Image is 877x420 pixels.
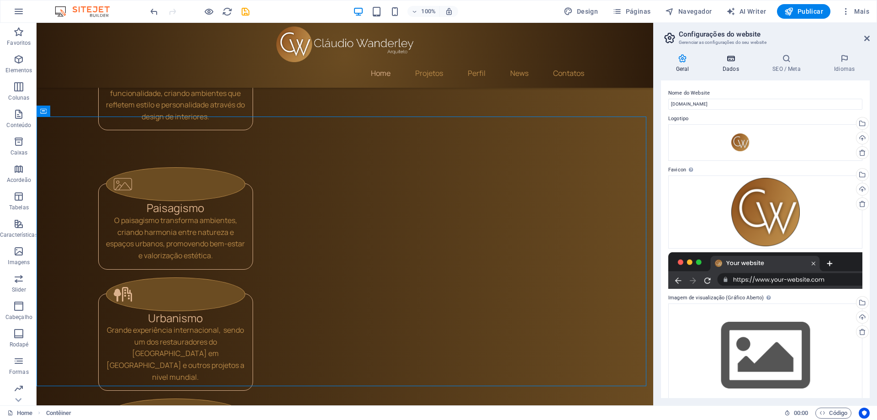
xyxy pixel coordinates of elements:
p: Favoritos [7,39,31,47]
span: Clique para selecionar. Clique duas vezes para editar [46,408,72,419]
span: Publicar [784,7,823,16]
h6: Tempo de sessão [784,408,808,419]
p: Imagens [8,259,30,266]
button: save [240,6,251,17]
h3: Gerenciar as configurações do seu website [679,38,851,47]
span: Design [564,7,598,16]
i: Recarregar página [222,6,232,17]
span: : [800,409,802,416]
p: Tabelas [9,204,29,211]
button: AI Writer [723,4,770,19]
button: 100% [407,6,440,17]
i: Ao redimensionar, ajusta automaticamente o nível de zoom para caber no dispositivo escolhido. [445,7,453,16]
a: Clique para cancelar a seleção. Clique duas vezes para abrir as Páginas [7,408,32,419]
span: Navegador [665,7,712,16]
label: Favicon [668,165,862,175]
label: Imagem de visualização (Gráfico Aberto) [668,292,862,303]
button: Usercentrics [859,408,870,419]
button: Design [560,4,602,19]
p: Colunas [8,94,29,101]
button: Páginas [609,4,654,19]
p: Cabeçalho [5,314,32,321]
p: Slider [12,286,26,293]
div: icone-R6uG3Uim9p_V17zcxnGvMQ-2C_fwex1MAk4KG8Re6tbhA.png [668,175,862,249]
h4: SEO / Meta [758,54,819,73]
h4: Geral [661,54,708,73]
button: Navegador [661,4,715,19]
p: Formas [9,368,29,376]
label: Logotipo [668,113,862,124]
i: Desfazer: Apagar elementos (Ctrl+Z) [149,6,159,17]
span: Mais [841,7,869,16]
p: Acordeão [7,176,31,184]
button: reload [222,6,232,17]
p: Caixas [11,149,28,156]
input: Nome... [668,99,862,110]
button: Código [815,408,851,419]
button: Clique aqui para sair do modo de visualização e continuar editando [203,6,214,17]
button: Publicar [777,4,830,19]
i: Salvar (Ctrl+S) [240,6,251,17]
h4: Idiomas [819,54,870,73]
span: Páginas [613,7,650,16]
button: Mais [838,4,873,19]
span: 00 00 [794,408,808,419]
p: Elementos [5,67,32,74]
h6: 100% [421,6,436,17]
h4: Dados [708,54,757,73]
p: Conteúdo [6,122,31,129]
p: Rodapé [10,341,29,348]
div: claudiotransparentebranco-IyBJi0N4wR3MWmqWOad7Yg.png [668,124,862,161]
button: undo [148,6,159,17]
div: Selecione arquivos do gerenciador de arquivos, galeria de fotos ou faça upload de arquivo(s) [668,303,862,408]
span: Código [819,408,847,419]
h2: Configurações do website [679,30,870,38]
img: Editor Logo [53,6,121,17]
span: AI Writer [726,7,766,16]
label: Nome do Website [668,88,862,99]
nav: breadcrumb [46,408,72,419]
